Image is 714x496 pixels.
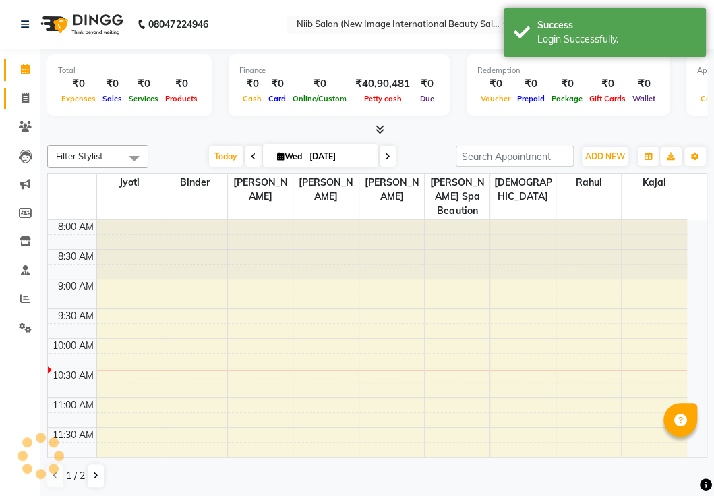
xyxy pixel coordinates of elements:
span: [PERSON_NAME] spa beaution [425,174,489,219]
span: Today [209,146,243,167]
div: ₹0 [514,76,548,92]
div: 11:30 AM [50,428,96,442]
span: [PERSON_NAME] [293,174,358,205]
div: Total [58,65,201,76]
span: Prepaid [514,94,548,103]
span: Card [265,94,289,103]
div: 8:00 AM [55,220,96,234]
span: rahul [556,174,621,191]
span: Due [417,94,438,103]
div: ₹0 [477,76,514,92]
span: Sales [99,94,125,103]
div: Finance [239,65,439,76]
span: Package [548,94,586,103]
div: Login Successfully. [537,32,696,47]
span: Products [162,94,201,103]
img: logo [34,5,127,43]
span: Jyoti [97,174,162,191]
span: binder [162,174,227,191]
div: 9:00 AM [55,279,96,294]
div: ₹0 [239,76,265,92]
div: ₹0 [125,76,162,92]
div: ₹0 [99,76,125,92]
span: [PERSON_NAME] [228,174,293,205]
span: Voucher [477,94,514,103]
div: ₹40,90,481 [350,76,415,92]
div: ₹0 [58,76,99,92]
input: Search Appointment [456,146,574,167]
input: 2025-09-03 [305,146,373,167]
b: 08047224946 [148,5,208,43]
div: 9:30 AM [55,309,96,323]
span: Wallet [629,94,659,103]
div: ₹0 [415,76,439,92]
span: ADD NEW [585,151,625,161]
div: Success [537,18,696,32]
span: [DEMOGRAPHIC_DATA] [490,174,555,205]
span: [PERSON_NAME] [359,174,424,205]
div: Redemption [477,65,659,76]
span: Filter Stylist [56,150,103,161]
span: Online/Custom [289,94,350,103]
div: 11:00 AM [50,398,96,412]
div: ₹0 [586,76,629,92]
div: ₹0 [548,76,586,92]
span: kajal [622,174,687,191]
div: 10:00 AM [50,339,96,353]
span: Gift Cards [586,94,629,103]
span: Wed [274,151,305,161]
div: ₹0 [289,76,350,92]
div: 8:30 AM [55,250,96,264]
div: ₹0 [629,76,659,92]
span: 1 / 2 [66,469,85,483]
span: Cash [239,94,265,103]
span: Petty cash [361,94,405,103]
button: ADD NEW [582,147,628,166]
div: ₹0 [162,76,201,92]
div: ₹0 [265,76,289,92]
div: 10:30 AM [50,368,96,383]
span: Services [125,94,162,103]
